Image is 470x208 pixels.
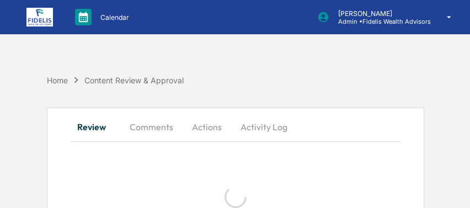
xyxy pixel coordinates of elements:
[329,9,431,18] p: [PERSON_NAME]
[71,114,400,140] div: secondary tabs example
[232,114,296,140] button: Activity Log
[92,13,135,22] p: Calendar
[71,114,121,140] button: Review
[84,76,184,85] div: Content Review & Approval
[26,8,53,26] img: logo
[47,76,68,85] div: Home
[121,114,182,140] button: Comments
[182,114,232,140] button: Actions
[329,18,431,25] p: Admin • Fidelis Wealth Advisors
